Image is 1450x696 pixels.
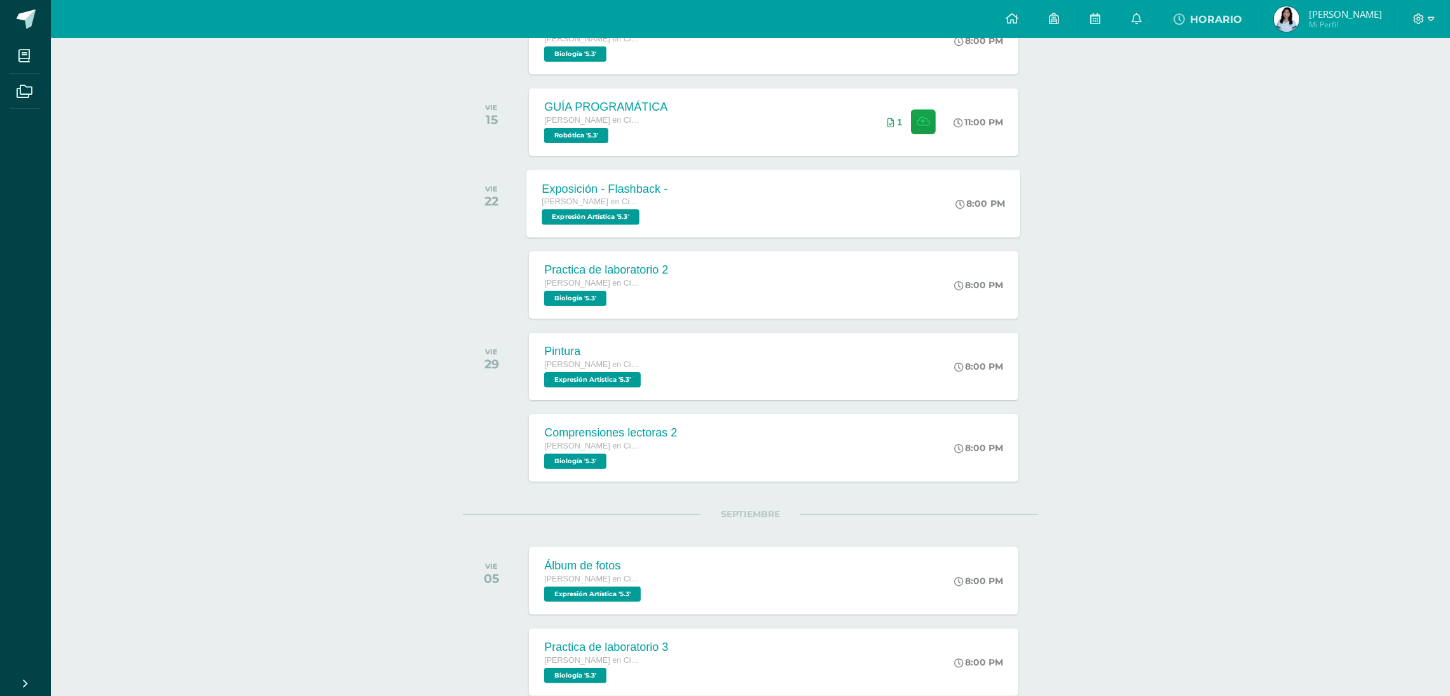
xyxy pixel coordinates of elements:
span: [PERSON_NAME] en Ciencias y Letras [544,442,640,450]
div: VIE [484,184,498,193]
div: 22 [484,193,498,209]
div: 8:00 PM [954,442,1003,454]
span: Expresión Artística '5.3' [544,587,641,602]
div: VIE [484,562,499,571]
span: Biología '5.3' [544,46,606,62]
span: [PERSON_NAME] [1309,8,1382,20]
span: Mi Perfil [1309,19,1382,30]
span: Expresión Artística '5.3' [544,372,641,387]
div: 8:00 PM [956,198,1006,209]
div: 05 [484,571,499,586]
span: Robótica '5.3' [544,128,608,143]
span: HORARIO [1190,13,1242,25]
div: 8:00 PM [954,575,1003,587]
span: [PERSON_NAME] en Ciencias y Letras [544,279,640,288]
div: Archivos entregados [887,117,902,127]
div: VIE [485,103,498,112]
div: 8:00 PM [954,279,1003,291]
div: Practica de laboratorio 2 [544,263,668,277]
span: Biología '5.3' [544,454,606,469]
div: Álbum de fotos [544,559,644,573]
span: Biología '5.3' [544,668,606,683]
span: [PERSON_NAME] en Ciencias y Letras [542,197,639,206]
span: [PERSON_NAME] en Ciencias y Letras [544,656,640,665]
div: Pintura [544,345,644,358]
div: 8:00 PM [954,361,1003,372]
div: VIE [484,347,499,356]
img: 223bf6bb1d575a081e0f9f660850f2a8.png [1274,6,1299,32]
span: [PERSON_NAME] en Ciencias y Letras [544,360,640,369]
div: 29 [484,356,499,372]
div: Exposición - Flashback - [542,182,668,195]
div: Comprensiones lectoras 2 [544,426,677,440]
span: [PERSON_NAME] en Ciencias y Letras [544,116,640,125]
span: [PERSON_NAME] en Ciencias y Letras [544,574,640,583]
div: GUÍA PROGRAMÁTICA [544,101,667,114]
div: Practica de laboratorio 3 [544,641,668,654]
span: Biología '5.3' [544,291,606,306]
div: 8:00 PM [954,657,1003,668]
span: SEPTIEMBRE [701,508,800,520]
span: Expresión Artística '5.3' [542,209,640,225]
div: 11:00 PM [954,116,1003,128]
div: 15 [485,112,498,127]
span: [PERSON_NAME] en Ciencias y Letras [544,34,640,43]
span: 1 [897,117,902,127]
div: 8:00 PM [954,35,1003,46]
